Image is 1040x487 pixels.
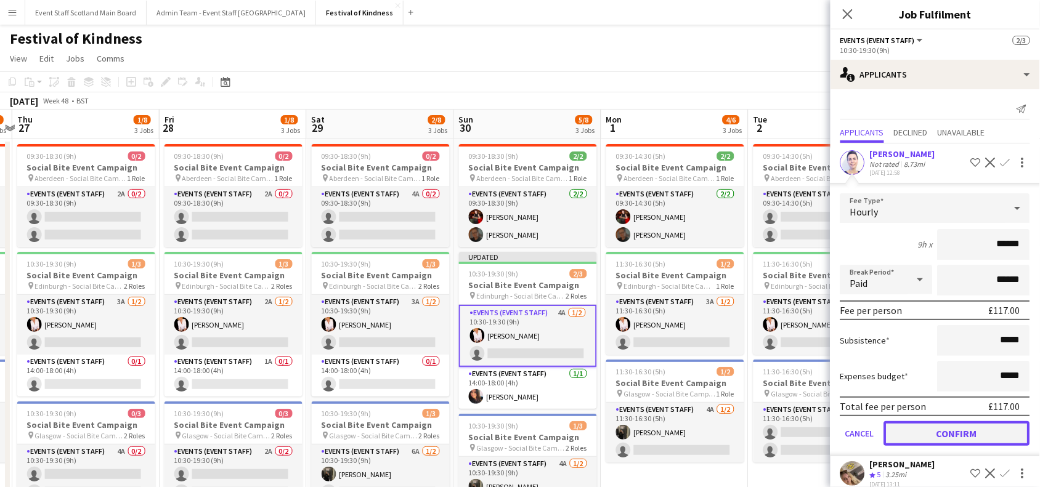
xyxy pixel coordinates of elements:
[606,252,744,355] div: 11:30-16:30 (5h)1/2Social Bite Event Campaign Edinburgh - Social Bite Campaign1 RoleEvents (Event...
[723,115,740,124] span: 4/6
[35,431,124,440] span: Glasgow - Social Bite Campaign
[459,280,597,291] h3: Social Bite Event Campaign
[165,252,303,396] app-job-card: 10:30-19:30 (9h)1/3Social Bite Event Campaign Edinburgh - Social Bite Campaign2 RolesEvents (Even...
[422,174,440,183] span: 1 Role
[165,355,303,396] app-card-role: Events (Event Staff)1A0/114:00-18:00 (4h)
[174,259,224,268] span: 10:30-19:30 (9h)
[989,304,1020,316] div: £117.00
[39,53,54,64] span: Edit
[124,281,145,291] span: 2 Roles
[459,162,597,173] h3: Social Bite Event Campaign
[717,259,734,268] span: 1/2
[606,377,744,388] h3: Social Bite Event Campaign
[316,1,404,25] button: Festival of Kindness
[570,421,587,430] span: 1/3
[566,291,587,300] span: 2 Roles
[165,419,303,430] h3: Social Bite Event Campaign
[606,360,744,462] div: 11:30-16:30 (5h)1/2Social Bite Event Campaign Glasgow - Social Bite Campaign1 RoleEvents (Event S...
[10,53,27,64] span: View
[877,470,881,479] span: 5
[97,53,124,64] span: Comms
[128,409,145,418] span: 0/3
[831,60,1040,89] div: Applicants
[624,281,717,291] span: Edinburgh - Social Bite Campaign
[134,115,151,124] span: 1/8
[419,281,440,291] span: 2 Roles
[423,259,440,268] span: 1/3
[10,95,38,107] div: [DATE]
[884,421,1030,446] button: Confirm
[322,259,372,268] span: 10:30-19:30 (9h)
[330,431,419,440] span: Glasgow - Social Bite Campaign
[575,115,593,124] span: 5/8
[429,126,448,135] div: 3 Jobs
[312,144,450,247] div: 09:30-18:30 (9h)0/2Social Bite Event Campaign Aberdeen - Social Bite Campaign1 RoleEvents (Event ...
[17,144,155,247] app-job-card: 09:30-18:30 (9h)0/2Social Bite Event Campaign Aberdeen - Social Bite Campaign1 RoleEvents (Event ...
[35,281,124,291] span: Edinburgh - Social Bite Campaign
[771,389,864,398] span: Glasgow - Social Bite Campaign
[870,159,902,169] div: Not rated
[275,174,293,183] span: 1 Role
[330,281,419,291] span: Edinburgh - Social Bite Campaign
[15,121,33,135] span: 27
[459,252,597,262] div: Updated
[25,1,147,25] button: Event Staff Scotland Main Board
[570,151,587,161] span: 2/2
[17,162,155,173] h3: Social Bite Event Campaign
[428,115,445,124] span: 2/8
[570,269,587,278] span: 2/3
[281,115,298,124] span: 1/8
[884,470,909,480] div: 3.25mi
[717,389,734,398] span: 1 Role
[840,36,915,45] span: Events (Event Staff)
[606,270,744,281] h3: Social Bite Event Campaign
[469,421,519,430] span: 10:30-19:30 (9h)
[754,270,892,281] h3: Social Bite Event Campaign
[850,277,868,289] span: Paid
[163,121,174,135] span: 28
[850,206,879,218] span: Hourly
[312,419,450,430] h3: Social Bite Event Campaign
[616,259,666,268] span: 11:30-16:30 (5h)
[616,151,666,161] span: 09:30-14:30 (5h)
[275,259,293,268] span: 1/3
[17,114,33,125] span: Thu
[717,367,734,376] span: 1/2
[624,389,717,398] span: Glasgow - Social Bite Campaign
[182,174,275,183] span: Aberdeen - Social Bite Campaign
[754,114,768,125] span: Tue
[754,252,892,355] div: 11:30-16:30 (5h)1/2Social Bite Event Campaign Edinburgh - Social Bite Campaign1 RoleEvents (Event...
[312,252,450,396] div: 10:30-19:30 (9h)1/3Social Bite Event Campaign Edinburgh - Social Bite Campaign2 RolesEvents (Even...
[459,114,474,125] span: Sun
[606,144,744,247] app-job-card: 09:30-14:30 (5h)2/2Social Bite Event Campaign Aberdeen - Social Bite Campaign1 RoleEvents (Event ...
[469,269,519,278] span: 10:30-19:30 (9h)
[459,252,597,409] div: Updated10:30-19:30 (9h)2/3Social Bite Event Campaign Edinburgh - Social Bite Campaign2 RolesEvent...
[17,295,155,355] app-card-role: Events (Event Staff)3A1/210:30-19:30 (9h)[PERSON_NAME]
[322,151,372,161] span: 09:30-18:30 (9h)
[459,144,597,247] app-job-card: 09:30-18:30 (9h)2/2Social Bite Event Campaign Aberdeen - Social Bite Campaign1 RoleEvents (Event ...
[840,335,890,346] label: Subsistence
[312,162,450,173] h3: Social Bite Event Campaign
[165,144,303,247] div: 09:30-18:30 (9h)0/2Social Bite Event Campaign Aberdeen - Social Bite Campaign1 RoleEvents (Event ...
[272,281,293,291] span: 2 Roles
[134,126,153,135] div: 3 Jobs
[569,174,587,183] span: 1 Role
[457,121,474,135] span: 30
[312,187,450,247] app-card-role: Events (Event Staff)4A0/209:30-18:30 (9h)
[606,295,744,355] app-card-role: Events (Event Staff)3A1/211:30-16:30 (5h)[PERSON_NAME]
[423,409,440,418] span: 1/3
[477,291,566,300] span: Edinburgh - Social Bite Campaign
[128,151,145,161] span: 0/2
[606,114,622,125] span: Mon
[5,50,32,66] a: View
[938,128,985,137] span: Unavailable
[17,252,155,396] div: 10:30-19:30 (9h)1/3Social Bite Event Campaign Edinburgh - Social Bite Campaign2 RolesEvents (Even...
[754,144,892,247] app-job-card: 09:30-14:30 (5h)0/2Social Bite Event Campaign Aberdeen - Social Bite Campaign1 RoleEvents (Event ...
[918,239,933,250] div: 9h x
[624,174,717,183] span: Aberdeen - Social Bite Campaign
[165,270,303,281] h3: Social Bite Event Campaign
[419,431,440,440] span: 2 Roles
